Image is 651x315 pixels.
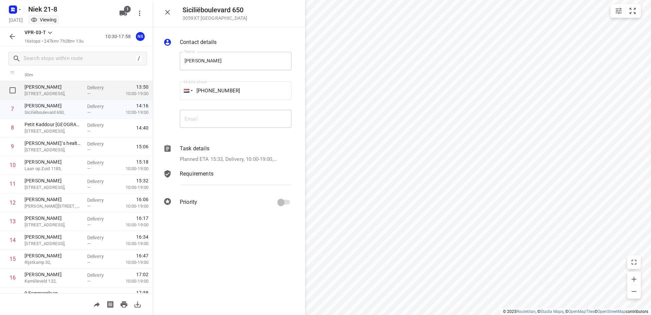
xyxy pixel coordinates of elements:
p: [STREET_ADDRESS], [25,240,82,247]
span: 16:06 [136,196,148,203]
p: 10:00-19:00 [115,203,148,210]
span: — [87,260,91,265]
p: Delivery [87,84,112,91]
p: 10:00-19:00 [115,259,148,266]
a: OpenMapTiles [568,309,594,314]
button: 1 [116,6,130,20]
p: 30 m [25,72,82,78]
div: small contained button group [610,4,641,18]
span: — [87,110,91,115]
p: 10:00-19:00 [115,90,148,97]
div: You are currently in view mode. To make any changes, go to edit project. [31,16,57,23]
span: — [87,279,91,284]
div: 9 [11,143,14,150]
span: 16:34 [136,234,148,240]
li: © 2025 , © , © © contributors [503,309,648,314]
span: 1 [124,6,131,13]
p: [STREET_ADDRESS], [25,222,82,228]
p: [PERSON_NAME]´s healthy kitchen [25,140,82,147]
p: Task details [180,145,209,153]
p: [STREET_ADDRESS], [25,184,82,191]
p: Contact details [180,38,217,46]
button: More [133,6,146,20]
button: Fit zoom [626,4,639,18]
p: Delivery [87,234,112,241]
span: 15:32 [136,177,148,184]
a: Routetitan [517,309,536,314]
p: Delivery [87,178,112,185]
p: Delivery [87,197,112,204]
span: 15:06 [136,143,148,150]
div: 16 [10,274,16,281]
span: — [87,91,91,96]
p: 10:00-19:00 [115,278,148,285]
span: — [87,241,91,246]
p: Siciliëboulevard 650, [25,109,82,116]
div: / [135,55,143,62]
input: Search stops within route [23,54,135,64]
p: [PERSON_NAME] [25,177,82,184]
span: — [87,129,91,134]
span: — [87,147,91,152]
div: 13 [10,218,16,225]
p: Rijstkamp 32, [25,259,82,266]
p: [STREET_ADDRESS], [25,90,82,97]
p: [STREET_ADDRESS], [25,147,82,153]
span: 17:58 [104,289,148,296]
p: Requirements [180,170,213,178]
p: 10:00-19:00 [115,165,148,172]
p: [PERSON_NAME][STREET_ADDRESS], [25,203,82,210]
span: — [87,185,91,190]
p: [PERSON_NAME] [25,234,82,240]
p: 10:00-19:00 [115,240,148,247]
p: Priority [180,198,197,206]
p: [PERSON_NAME] [25,271,82,278]
span: 15:18 [136,159,148,165]
span: 14:40 [136,124,148,131]
span: 14:16 [136,102,148,109]
p: 10:00-19:00 [115,222,148,228]
span: — [87,166,91,171]
div: Requirements [163,170,291,190]
p: 10:30-17:58 [105,33,133,40]
span: Download route [131,301,144,307]
div: 15 [10,256,16,262]
p: Delivery [87,140,112,147]
p: 16 stops • 247km • 7h28m • 13u [25,38,83,45]
p: Planned ETA 15:33, Delivery, 10:00-19:00, 5 Min, 1 Unit, [GEOGRAPHIC_DATA] [GEOGRAPHIC_DATA] [180,155,277,163]
p: [PERSON_NAME] [25,84,82,90]
div: 12 [10,199,16,206]
p: Kamilleveld 122, [25,278,82,285]
div: Contact details [163,38,291,48]
p: [PERSON_NAME] [25,252,82,259]
button: Map settings [612,4,625,18]
p: [STREET_ADDRESS], [25,128,82,135]
span: Share route [90,301,104,307]
p: [PERSON_NAME] [25,196,82,203]
span: — [87,204,91,209]
input: 1 (702) 123-4567 [180,81,291,100]
p: [PERSON_NAME] [25,215,82,222]
p: Petit Kaddour [GEOGRAPHIC_DATA] [25,121,82,128]
span: — [87,222,91,227]
p: [PERSON_NAME] [25,159,82,165]
span: Print shipping labels [104,301,117,307]
div: 10 [10,162,16,168]
p: Delivery [87,215,112,222]
a: OpenStreetMap [598,309,626,314]
p: Delivery [87,122,112,129]
span: Assigned to Niek S [133,33,147,40]
span: 17:02 [136,271,148,278]
h5: Siciliëboulevard 650 [182,6,247,14]
p: VPR-03-T [25,29,46,36]
div: 14 [10,237,16,243]
p: 3059XT [GEOGRAPHIC_DATA] [182,15,247,21]
p: Delivery [87,272,112,279]
div: Task detailsPlanned ETA 15:33, Delivery, 10:00-19:00, 5 Min, 1 Unit, [GEOGRAPHIC_DATA] [GEOGRAPHI... [163,145,291,163]
span: 13:50 [136,84,148,90]
p: Laan op Zuid 1183, [25,165,82,172]
p: 10:00-19:00 [115,184,148,191]
p: [PERSON_NAME] [25,102,82,109]
span: 16:47 [136,252,148,259]
a: Stadia Maps [540,309,563,314]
